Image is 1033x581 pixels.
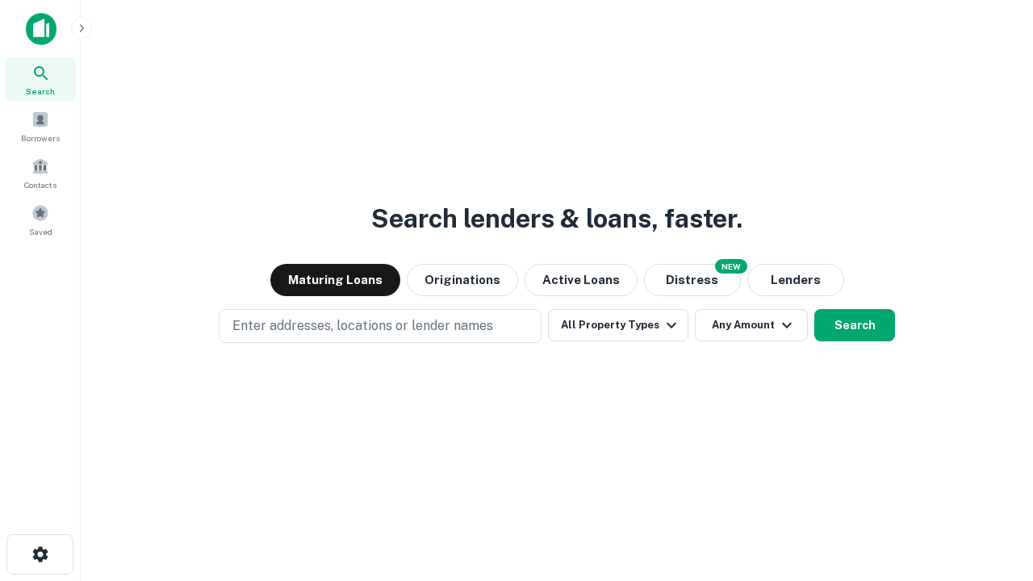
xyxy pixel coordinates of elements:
[21,132,60,144] span: Borrowers
[5,57,76,101] a: Search
[371,199,742,238] h3: Search lenders & loans, faster.
[548,309,688,341] button: All Property Types
[270,264,400,296] button: Maturing Loans
[24,178,56,191] span: Contacts
[407,264,518,296] button: Originations
[29,225,52,238] span: Saved
[747,264,844,296] button: Lenders
[232,316,493,336] p: Enter addresses, locations or lender names
[26,85,55,98] span: Search
[814,309,895,341] button: Search
[644,264,741,296] button: Search distressed loans with lien and other non-mortgage details.
[952,452,1033,529] iframe: Chat Widget
[5,198,76,241] a: Saved
[715,259,747,274] div: NEW
[525,264,638,296] button: Active Loans
[26,13,56,45] img: capitalize-icon.png
[219,309,542,343] button: Enter addresses, locations or lender names
[5,104,76,148] a: Borrowers
[5,151,76,194] a: Contacts
[695,309,808,341] button: Any Amount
